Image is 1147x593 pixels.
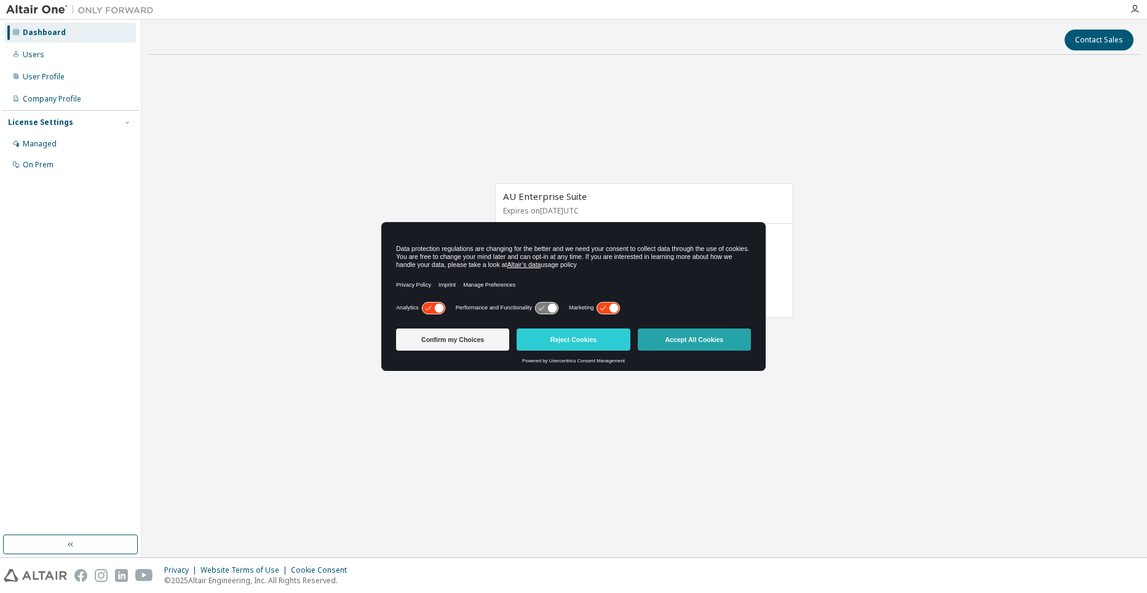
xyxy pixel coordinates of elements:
[23,72,65,82] div: User Profile
[164,565,200,575] div: Privacy
[1065,30,1133,50] button: Contact Sales
[23,94,81,104] div: Company Profile
[23,160,54,170] div: On Prem
[135,569,153,582] img: youtube.svg
[74,569,87,582] img: facebook.svg
[164,575,354,586] p: © 2025 Altair Engineering, Inc. All Rights Reserved.
[291,565,354,575] div: Cookie Consent
[115,569,128,582] img: linkedin.svg
[8,117,73,127] div: License Settings
[503,205,782,216] p: Expires on [DATE] UTC
[200,565,291,575] div: Website Terms of Use
[503,190,587,202] span: AU Enterprise Suite
[6,4,160,16] img: Altair One
[23,28,66,38] div: Dashboard
[95,569,108,582] img: instagram.svg
[23,50,44,60] div: Users
[4,569,67,582] img: altair_logo.svg
[23,139,57,149] div: Managed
